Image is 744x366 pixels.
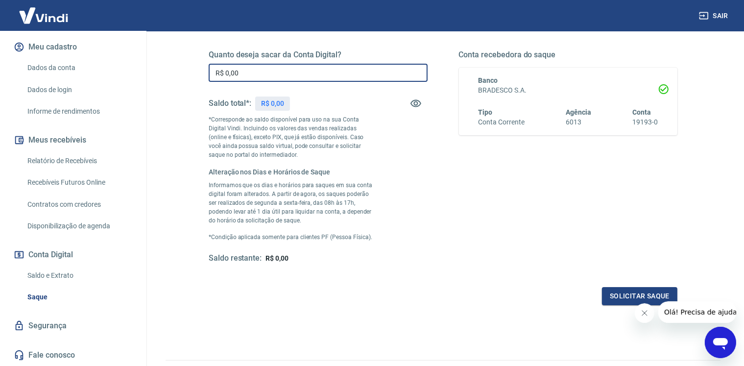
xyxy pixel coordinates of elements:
[24,58,135,78] a: Dados da conta
[24,80,135,100] a: Dados de login
[658,301,736,323] iframe: Mensagem da empresa
[24,101,135,122] a: Informe de rendimentos
[12,344,135,366] a: Fale conosco
[24,195,135,215] a: Contratos com credores
[566,108,591,116] span: Agência
[566,117,591,127] h6: 6013
[479,117,525,127] h6: Conta Corrente
[24,287,135,307] a: Saque
[12,36,135,58] button: Meu cadastro
[705,327,736,358] iframe: Botão para abrir a janela de mensagens
[479,85,658,96] h6: BRADESCO S.A.
[209,167,373,177] h6: Alteração nos Dias e Horários de Saque
[479,108,493,116] span: Tipo
[635,303,654,323] iframe: Fechar mensagem
[24,266,135,286] a: Saldo e Extrato
[209,181,373,225] p: Informamos que os dias e horários para saques em sua conta digital foram alterados. A partir de a...
[697,7,732,25] button: Sair
[12,129,135,151] button: Meus recebíveis
[632,108,651,116] span: Conta
[265,254,288,262] span: R$ 0,00
[24,151,135,171] a: Relatório de Recebíveis
[12,315,135,337] a: Segurança
[261,98,284,109] p: R$ 0,00
[459,50,678,60] h5: Conta recebedora do saque
[12,244,135,266] button: Conta Digital
[209,233,373,242] p: *Condição aplicada somente para clientes PF (Pessoa Física).
[602,287,677,305] button: Solicitar saque
[209,115,373,159] p: *Corresponde ao saldo disponível para uso na sua Conta Digital Vindi. Incluindo os valores das ve...
[209,50,428,60] h5: Quanto deseja sacar da Conta Digital?
[12,0,75,30] img: Vindi
[209,98,251,108] h5: Saldo total*:
[632,117,658,127] h6: 19193-0
[209,253,262,264] h5: Saldo restante:
[479,76,498,84] span: Banco
[6,7,82,15] span: Olá! Precisa de ajuda?
[24,216,135,236] a: Disponibilização de agenda
[24,172,135,193] a: Recebíveis Futuros Online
